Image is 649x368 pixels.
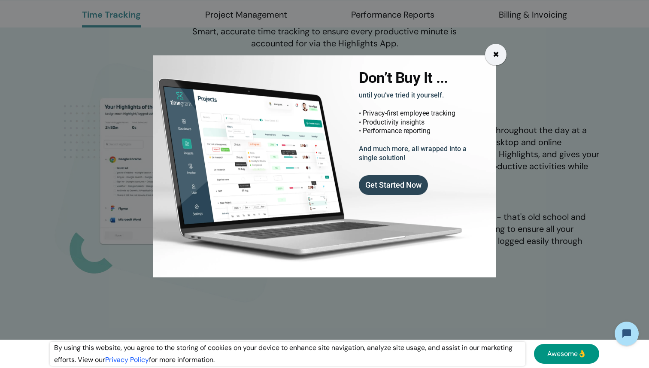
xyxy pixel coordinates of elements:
[359,175,428,195] a: Get Started Now
[493,49,499,61] div: ✖
[359,91,467,162] p: ‍ • Privacy-first employee tracking • Productivity insights • Performance reporting ‍
[534,344,599,364] a: Awesome👌
[105,355,149,364] a: Privacy Policy
[50,342,525,366] div: By using this website, you agree to the storing of cookies on your device to enhance site navigat...
[359,145,467,162] span: And much more, all wrapped into a single solution!
[359,91,444,99] span: until you’ve tried it yourself.
[359,70,448,86] h2: Don’t Buy It ...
